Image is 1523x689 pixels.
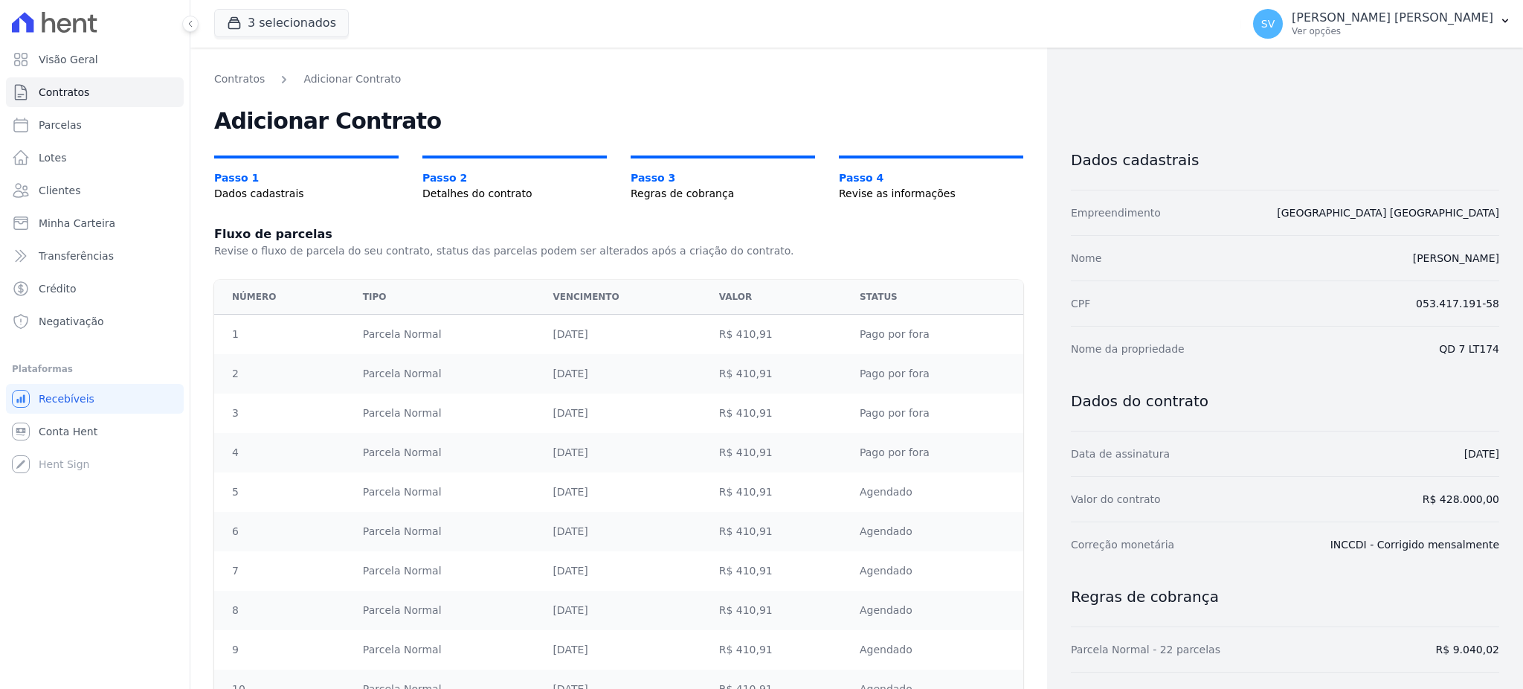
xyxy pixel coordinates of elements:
[851,394,1023,433] td: Pago por fora
[422,186,607,202] span: Detalhes do contrato
[354,591,544,630] td: Parcela Normal
[1261,19,1275,29] span: SV
[354,315,544,355] td: Parcela Normal
[214,512,354,551] td: 6
[851,630,1023,670] td: Agendado
[851,512,1023,551] td: Agendado
[1241,3,1523,45] button: SV [PERSON_NAME] [PERSON_NAME] Ver opções
[710,630,851,670] td: R$ 410,91
[214,472,354,512] td: 5
[39,150,67,165] span: Lotes
[214,630,354,670] td: 9
[1292,25,1493,37] p: Ver opções
[710,354,851,394] td: R$ 410,91
[214,156,1023,202] nav: Progress
[710,280,851,315] th: Valor
[6,384,184,414] a: Recebíveis
[303,71,401,87] a: Adicionar Contrato
[12,360,178,378] div: Plataformas
[354,280,544,315] th: Tipo
[6,208,184,238] a: Minha Carteira
[354,472,544,512] td: Parcela Normal
[354,394,544,433] td: Parcela Normal
[6,274,184,304] a: Crédito
[839,170,1023,186] span: Passo 4
[39,216,115,231] span: Minha Carteira
[710,512,851,551] td: R$ 410,91
[214,591,354,630] td: 8
[214,71,265,87] a: Contratos
[710,472,851,512] td: R$ 410,91
[1071,392,1499,410] h3: Dados do contrato
[1277,205,1499,220] dd: [GEOGRAPHIC_DATA] [GEOGRAPHIC_DATA]
[1436,642,1499,657] dd: R$ 9.040,02
[214,433,354,472] td: 4
[6,176,184,205] a: Clientes
[544,433,709,472] td: [DATE]
[354,512,544,551] td: Parcela Normal
[851,315,1023,355] td: Pago por fora
[1439,342,1499,356] dd: QD 7 LT174
[851,280,1023,315] th: Status
[39,281,77,296] span: Crédito
[6,143,184,173] a: Lotes
[544,591,709,630] td: [DATE]
[544,354,709,394] td: [DATE]
[6,45,184,74] a: Visão Geral
[214,225,1023,243] h1: Fluxo de parcelas
[39,118,82,132] span: Parcelas
[214,71,1023,87] nav: Breadcrumb
[710,551,851,591] td: R$ 410,91
[544,315,709,355] td: [DATE]
[6,417,184,446] a: Conta Hent
[544,551,709,591] td: [DATE]
[1464,446,1499,461] dd: [DATE]
[354,354,544,394] td: Parcela Normal
[544,394,709,433] td: [DATE]
[214,394,354,433] td: 3
[1071,642,1220,657] dt: Parcela Normal - 22 parcelas
[544,280,709,315] th: Vencimento
[544,630,709,670] td: [DATE]
[1330,537,1499,552] dd: INCCDI - Corrigido mensalmente
[1071,492,1161,507] dt: Valor do contrato
[39,183,80,198] span: Clientes
[1071,251,1101,266] dt: Nome
[851,354,1023,394] td: Pago por fora
[710,315,851,355] td: R$ 410,91
[1423,492,1499,507] dd: R$ 428.000,00
[214,9,349,37] button: 3 selecionados
[422,170,607,186] span: Passo 2
[1071,588,1499,606] h3: Regras de cobrança
[710,433,851,472] td: R$ 410,91
[6,77,184,107] a: Contratos
[6,110,184,140] a: Parcelas
[214,170,399,186] span: Passo 1
[214,315,354,355] td: 1
[1071,205,1161,220] dt: Empreendimento
[39,249,114,263] span: Transferências
[214,354,354,394] td: 2
[39,314,104,329] span: Negativação
[1071,151,1499,169] h3: Dados cadastrais
[851,551,1023,591] td: Agendado
[6,241,184,271] a: Transferências
[851,433,1023,472] td: Pago por fora
[214,111,1023,132] h2: Adicionar Contrato
[39,424,97,439] span: Conta Hent
[710,394,851,433] td: R$ 410,91
[354,630,544,670] td: Parcela Normal
[631,186,815,202] span: Regras de cobrança
[1071,446,1170,461] dt: Data de assinatura
[1071,296,1090,311] dt: CPF
[214,280,354,315] th: Número
[39,52,98,67] span: Visão Geral
[851,472,1023,512] td: Agendado
[6,307,184,336] a: Negativação
[354,551,544,591] td: Parcela Normal
[214,551,354,591] td: 7
[710,591,851,630] td: R$ 410,91
[354,433,544,472] td: Parcela Normal
[1413,251,1499,266] dd: [PERSON_NAME]
[1071,342,1185,356] dt: Nome da propriedade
